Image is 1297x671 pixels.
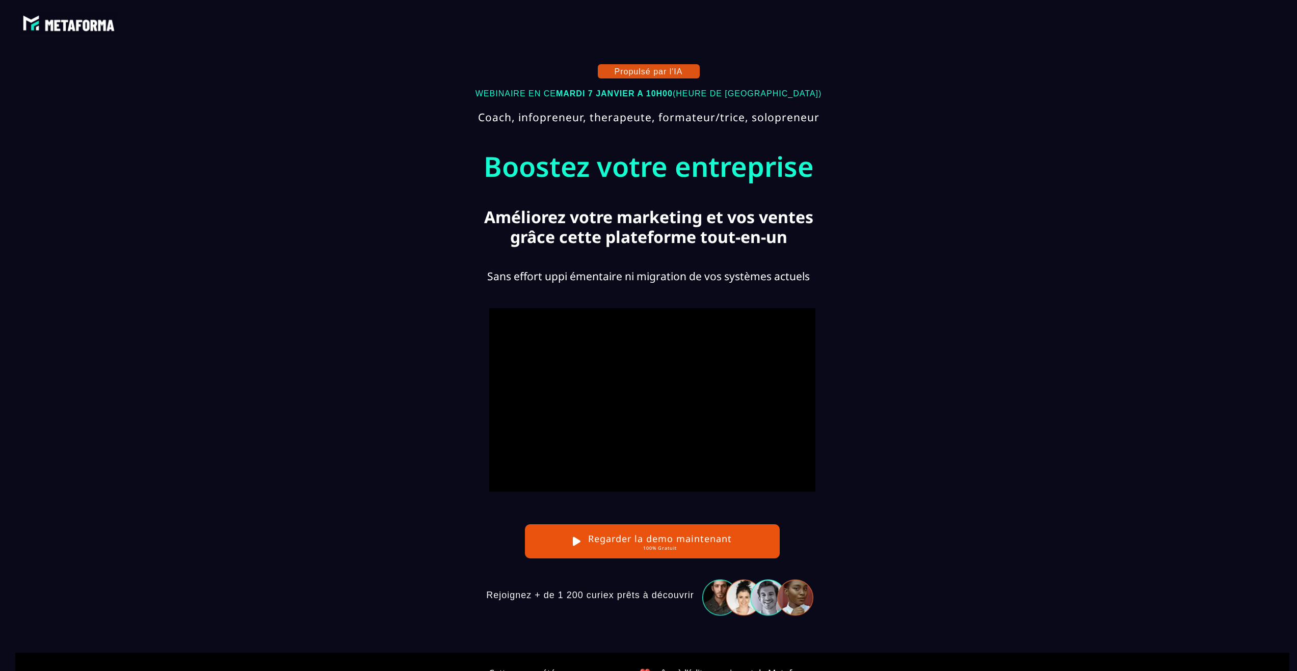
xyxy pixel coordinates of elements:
b: MARDI 7 JANVIER A 10H00 [556,89,673,98]
span: WEBINAIRE EN CE [475,89,556,98]
span: (HEURE DE [GEOGRAPHIC_DATA]) [673,89,822,98]
button: Propulsé par l'IA [598,64,700,78]
text: Améliorez votre marketing et vos ventes grâce cette plateforme tout-en-un [483,205,814,249]
text: Rejoignez + de 1 200 curiex prêts à découvrir [484,587,697,604]
text: Sans effort uppi émentaire ni migration de vos systèmes actuels [15,267,1282,285]
img: 074ec184fe1d2425f80d4b33d62ca662_abe9e435164421cb06e33ef15842a39e_e5ef653356713f0d7dd3797ab850248... [20,13,117,34]
text: Coach, infopreneur, therapeute, formateur/trice, solopreneur [8,109,1289,126]
img: 870272f3f49d78ece2028b55c1bac003_1a86d00ba3cf512791b52cd22d41398a_VSL_-_MetaForma_Draft_06-low.gif [489,308,815,492]
button: Regarder la demo maintenant100% Gratuit [525,524,780,558]
img: bf0f9c909ba096a1d8105378574dd20c_32586e8465b4242308ef789b458fc82f_community-people.png [697,574,821,616]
